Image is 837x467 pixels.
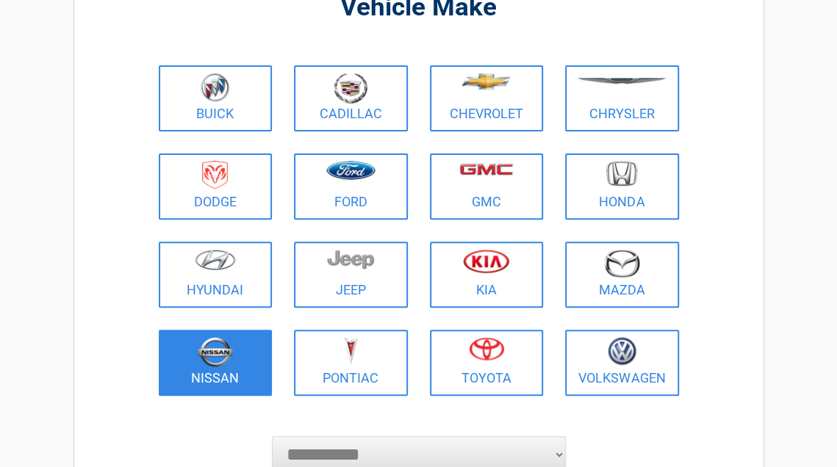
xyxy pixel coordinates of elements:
img: chevrolet [461,73,511,90]
img: kia [463,249,509,273]
img: toyota [469,337,504,361]
a: Ford [294,153,408,220]
a: GMC [430,153,544,220]
img: chrysler [577,78,667,84]
a: Volkswagen [565,330,679,396]
a: Honda [565,153,679,220]
img: dodge [202,161,228,189]
img: hyundai [195,249,236,270]
img: ford [326,161,376,180]
a: Toyota [430,330,544,396]
img: volkswagen [608,337,636,366]
a: Mazda [565,242,679,308]
a: Dodge [159,153,273,220]
a: Jeep [294,242,408,308]
a: Hyundai [159,242,273,308]
a: Cadillac [294,65,408,131]
a: Kia [430,242,544,308]
a: Chrysler [565,65,679,131]
a: Pontiac [294,330,408,396]
img: cadillac [334,73,367,104]
img: jeep [327,249,374,269]
a: Nissan [159,330,273,396]
img: mazda [603,249,640,278]
img: honda [606,161,637,187]
img: pontiac [343,337,358,365]
img: buick [201,73,229,102]
img: nissan [198,337,233,367]
a: Buick [159,65,273,131]
a: Chevrolet [430,65,544,131]
img: gmc [459,163,513,175]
